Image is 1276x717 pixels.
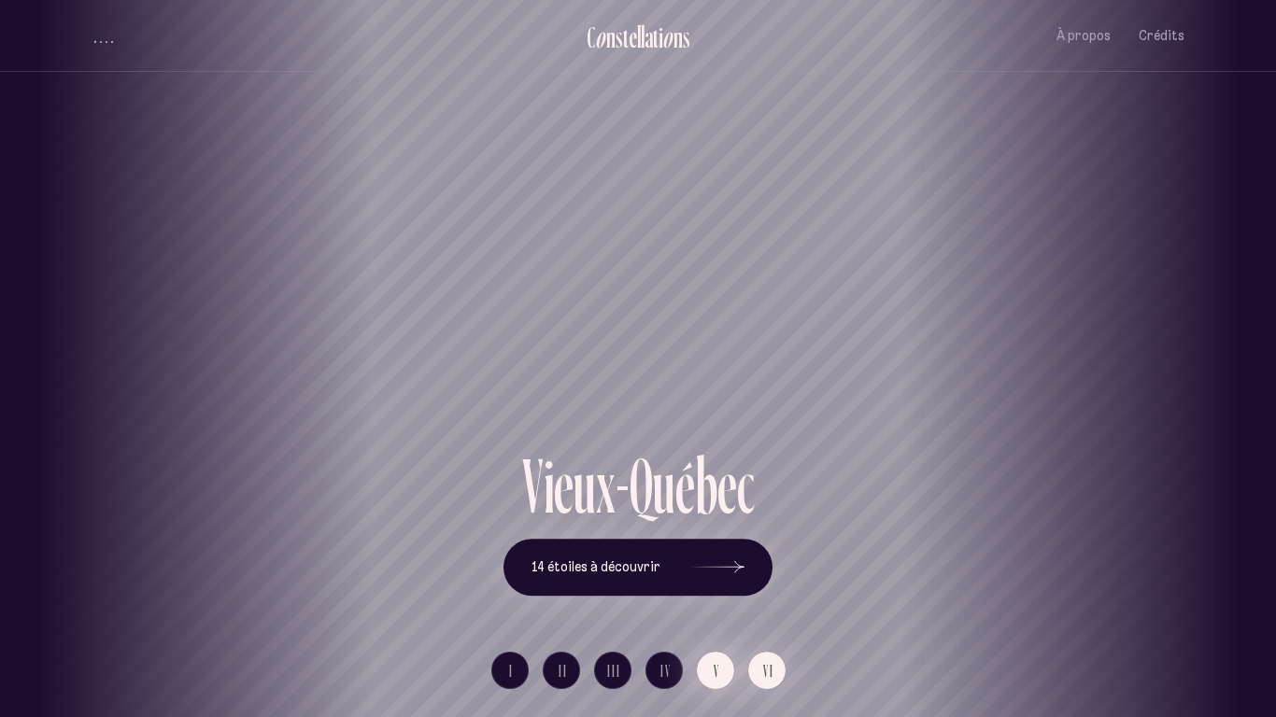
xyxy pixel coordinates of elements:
[637,21,641,52] div: l
[623,21,629,52] div: t
[763,663,774,679] span: VI
[653,21,659,52] div: t
[737,447,755,525] div: c
[697,652,734,689] button: V
[616,21,623,52] div: s
[92,26,116,46] button: volume audio
[629,21,637,52] div: e
[607,663,621,679] span: III
[659,21,663,52] div: i
[491,652,529,689] button: I
[675,447,695,525] div: é
[554,447,574,525] div: e
[673,21,683,52] div: n
[683,21,690,52] div: s
[748,652,786,689] button: VI
[544,447,554,525] div: i
[641,21,645,52] div: l
[574,447,596,525] div: u
[1139,28,1184,44] span: Crédits
[1056,28,1111,44] span: À propos
[559,663,568,679] span: II
[653,447,675,525] div: u
[606,21,616,52] div: n
[616,447,630,525] div: -
[532,559,660,575] span: 14 étoiles à découvrir
[645,652,683,689] button: IV
[695,447,717,525] div: b
[1056,14,1111,58] button: À propos
[595,21,606,52] div: o
[522,447,544,525] div: V
[543,652,580,689] button: II
[645,21,653,52] div: a
[630,447,653,525] div: Q
[587,21,595,52] div: C
[594,652,631,689] button: III
[596,447,616,525] div: x
[509,663,514,679] span: I
[660,663,672,679] span: IV
[717,447,737,525] div: e
[503,539,773,597] button: 14 étoiles à découvrir
[714,663,720,679] span: V
[1139,14,1184,58] button: Crédits
[662,21,673,52] div: o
